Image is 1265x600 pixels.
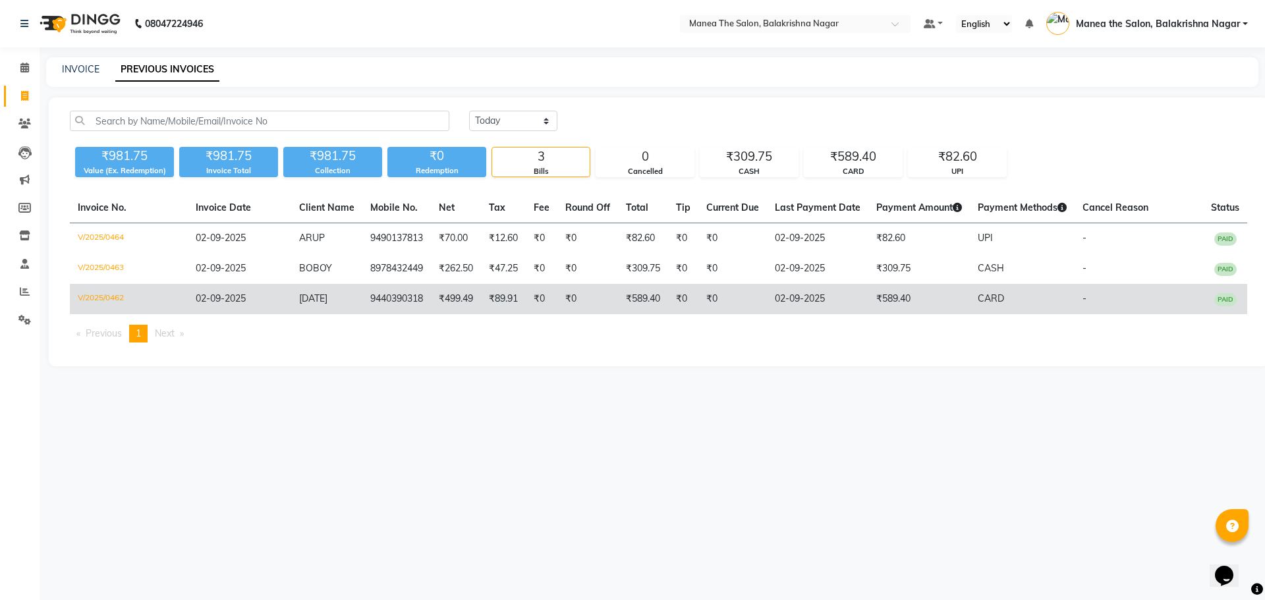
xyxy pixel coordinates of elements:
[387,147,486,165] div: ₹0
[1214,293,1237,306] span: PAID
[767,223,868,254] td: 02-09-2025
[362,223,431,254] td: 9490137813
[596,166,694,177] div: Cancelled
[626,202,648,213] span: Total
[115,58,219,82] a: PREVIOUS INVOICES
[299,202,354,213] span: Client Name
[362,284,431,314] td: 9440390318
[698,284,767,314] td: ₹0
[1082,202,1148,213] span: Cancel Reason
[700,166,798,177] div: CASH
[155,327,175,339] span: Next
[526,284,557,314] td: ₹0
[767,254,868,284] td: 02-09-2025
[196,202,251,213] span: Invoice Date
[70,325,1247,342] nav: Pagination
[1076,17,1240,31] span: Manea the Salon, Balakrishna Nagar
[565,202,610,213] span: Round Off
[909,148,1006,166] div: ₹82.60
[668,223,698,254] td: ₹0
[481,223,526,254] td: ₹12.60
[439,202,455,213] span: Net
[557,284,618,314] td: ₹0
[481,254,526,284] td: ₹47.25
[1210,547,1252,587] iframe: chat widget
[70,284,188,314] td: V/2025/0462
[492,148,590,166] div: 3
[362,254,431,284] td: 8978432449
[978,292,1004,304] span: CARD
[668,254,698,284] td: ₹0
[1214,263,1237,276] span: PAID
[698,223,767,254] td: ₹0
[1214,232,1237,246] span: PAID
[179,147,278,165] div: ₹981.75
[75,147,174,165] div: ₹981.75
[775,202,860,213] span: Last Payment Date
[1082,292,1086,304] span: -
[978,202,1067,213] span: Payment Methods
[1046,12,1069,35] img: Manea the Salon, Balakrishna Nagar
[70,254,188,284] td: V/2025/0463
[70,111,449,131] input: Search by Name/Mobile/Email/Invoice No
[526,223,557,254] td: ₹0
[596,148,694,166] div: 0
[283,147,382,165] div: ₹981.75
[767,284,868,314] td: 02-09-2025
[431,223,481,254] td: ₹70.00
[489,202,505,213] span: Tax
[557,254,618,284] td: ₹0
[557,223,618,254] td: ₹0
[75,165,174,177] div: Value (Ex. Redemption)
[78,202,126,213] span: Invoice No.
[804,148,902,166] div: ₹589.40
[387,165,486,177] div: Redemption
[299,232,325,244] span: ARUP
[481,284,526,314] td: ₹89.91
[868,254,970,284] td: ₹309.75
[698,254,767,284] td: ₹0
[909,166,1006,177] div: UPI
[676,202,690,213] span: Tip
[868,223,970,254] td: ₹82.60
[70,223,188,254] td: V/2025/0464
[804,166,902,177] div: CARD
[179,165,278,177] div: Invoice Total
[978,232,993,244] span: UPI
[618,284,668,314] td: ₹589.40
[526,254,557,284] td: ₹0
[868,284,970,314] td: ₹589.40
[876,202,962,213] span: Payment Amount
[1082,232,1086,244] span: -
[370,202,418,213] span: Mobile No.
[145,5,203,42] b: 08047224946
[618,223,668,254] td: ₹82.60
[1211,202,1239,213] span: Status
[706,202,759,213] span: Current Due
[668,284,698,314] td: ₹0
[283,165,382,177] div: Collection
[431,254,481,284] td: ₹262.50
[431,284,481,314] td: ₹499.49
[978,262,1004,274] span: CASH
[534,202,549,213] span: Fee
[196,292,246,304] span: 02-09-2025
[1082,262,1086,274] span: -
[299,262,332,274] span: BOBOY
[34,5,124,42] img: logo
[86,327,122,339] span: Previous
[62,63,99,75] a: INVOICE
[196,232,246,244] span: 02-09-2025
[700,148,798,166] div: ₹309.75
[492,166,590,177] div: Bills
[196,262,246,274] span: 02-09-2025
[299,292,327,304] span: [DATE]
[618,254,668,284] td: ₹309.75
[136,327,141,339] span: 1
